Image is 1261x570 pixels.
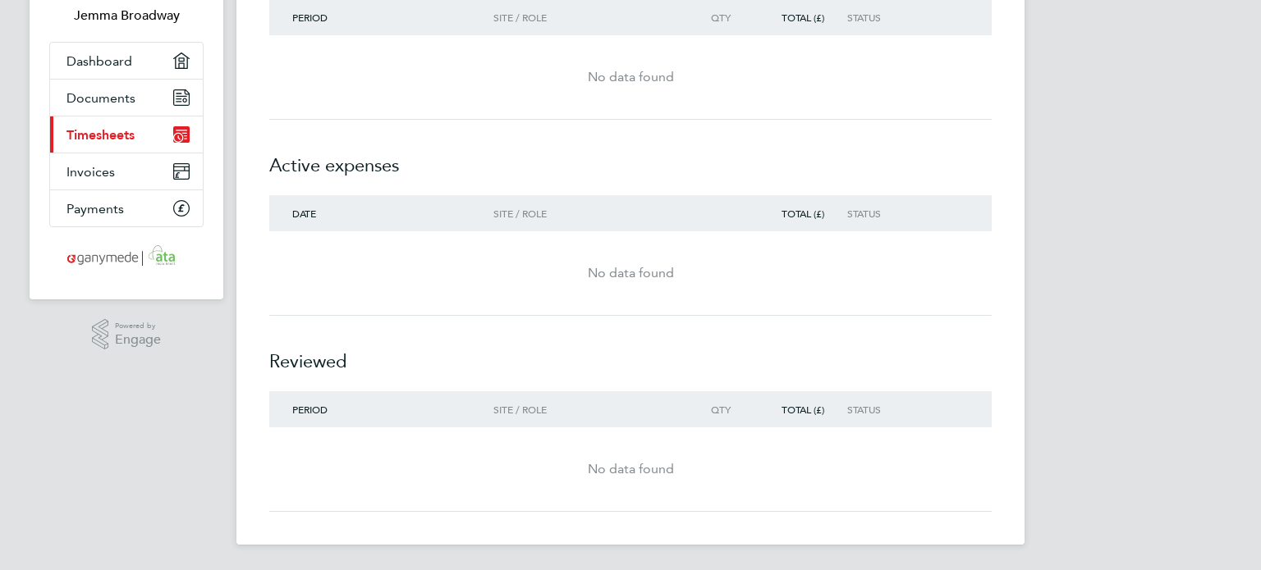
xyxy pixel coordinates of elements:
span: Period [292,11,328,24]
div: Status [847,404,948,415]
span: Jemma Broadway [49,6,204,25]
a: Powered byEngage [92,319,162,350]
a: Timesheets [50,116,203,153]
div: Date [269,207,493,219]
span: Timesheets [66,127,135,143]
a: Invoices [50,153,203,189]
div: No data found [269,67,992,87]
span: Dashboard [66,53,132,69]
span: Engage [115,333,161,347]
a: Go to home page [49,244,204,270]
div: Total (£) [754,207,847,219]
div: Status [847,11,948,23]
div: Site / Role [493,207,681,219]
div: Qty [681,404,754,415]
div: Status [847,207,948,219]
span: Powered by [115,319,161,333]
span: Payments [66,201,124,217]
img: ganymedesolutions-logo-retina.png [62,244,191,270]
a: Dashboard [50,43,203,79]
h2: Active expenses [269,120,992,195]
div: Qty [681,11,754,23]
div: No data found [269,263,992,283]
div: Total (£) [754,404,847,415]
div: No data found [269,459,992,479]
span: Period [292,403,328,416]
div: Total (£) [754,11,847,23]
a: Payments [50,190,203,226]
span: Invoices [66,164,115,180]
a: Documents [50,80,203,116]
span: Documents [66,90,135,106]
div: Site / Role [493,404,681,415]
h2: Reviewed [269,316,992,391]
div: Site / Role [493,11,681,23]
